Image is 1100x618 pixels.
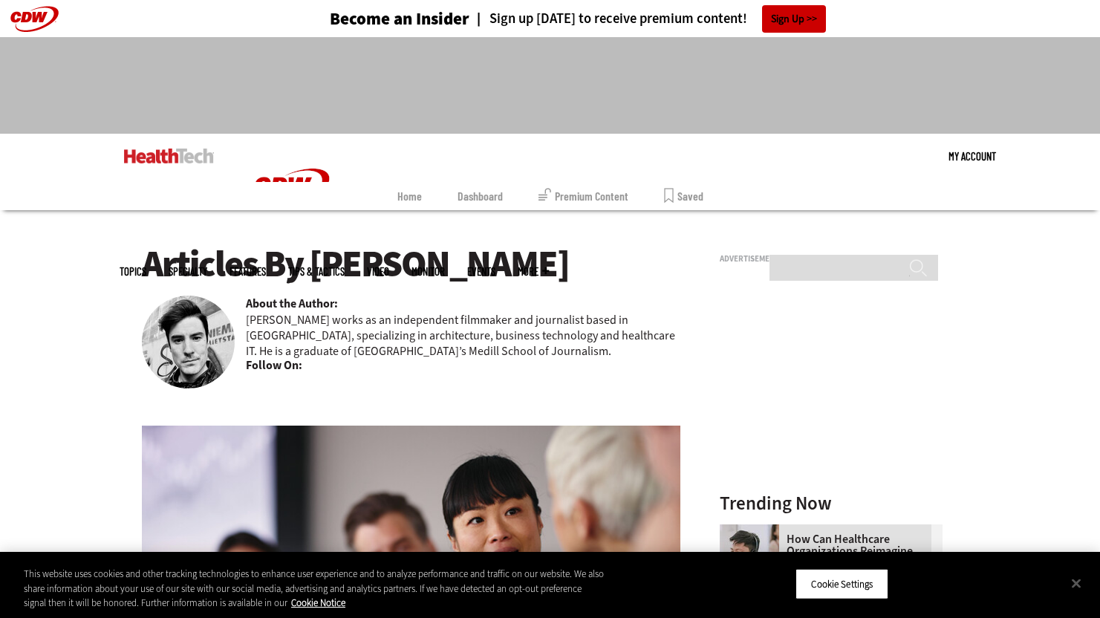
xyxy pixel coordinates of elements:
[762,5,826,33] a: Sign Up
[142,296,235,388] img: nathan eddy
[1060,567,1093,599] button: Close
[664,182,703,210] a: Saved
[720,255,943,263] h3: Advertisement
[467,266,495,277] a: Events
[236,232,348,247] a: CDW
[397,182,422,210] a: Home
[795,568,888,599] button: Cookie Settings
[236,134,348,244] img: Home
[169,266,207,277] span: Specialty
[367,266,389,277] a: Video
[948,134,996,178] div: User menu
[720,494,943,513] h3: Trending Now
[120,266,146,277] span: Topics
[518,266,549,277] span: More
[124,149,214,163] img: Home
[948,134,996,178] a: My Account
[469,12,747,26] a: Sign up [DATE] to receive premium content!
[458,182,503,210] a: Dashboard
[280,52,821,119] iframe: advertisement
[291,596,345,609] a: More information about your privacy
[24,567,605,611] div: This website uses cookies and other tracking technologies to enhance user experience and to analy...
[720,524,787,536] a: Healthcare contact center
[330,10,469,27] h3: Become an Insider
[230,266,266,277] a: Features
[720,269,943,455] iframe: advertisement
[411,266,445,277] a: MonITor
[246,296,338,312] b: About the Author:
[538,182,628,210] a: Premium Content
[274,10,469,27] a: Become an Insider
[720,533,934,569] a: How Can Healthcare Organizations Reimagine Their Contact Centers?
[246,357,302,374] b: Follow On:
[720,524,779,584] img: Healthcare contact center
[246,312,681,359] p: [PERSON_NAME] works as an independent filmmaker and journalist based in [GEOGRAPHIC_DATA], specia...
[288,266,345,277] a: Tips & Tactics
